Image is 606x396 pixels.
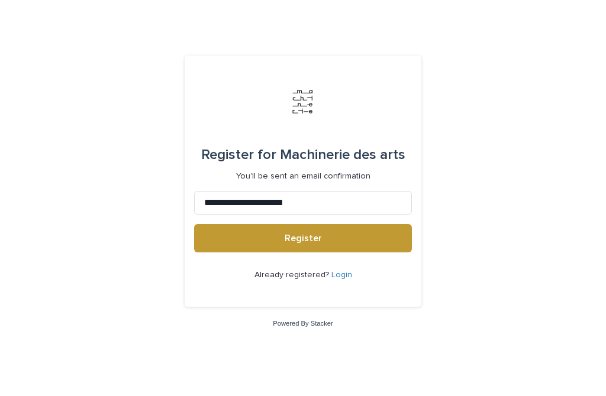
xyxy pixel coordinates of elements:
div: Machinerie des arts [201,138,405,171]
img: Jx8JiDZqSLW7pnA6nIo1 [285,84,321,119]
span: Already registered? [254,271,331,279]
a: Powered By Stacker [273,320,333,327]
a: Login [331,271,352,279]
p: You'll be sent an email confirmation [236,171,370,181]
button: Register [194,224,412,252]
span: Register for [201,148,276,162]
span: Register [285,233,322,243]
